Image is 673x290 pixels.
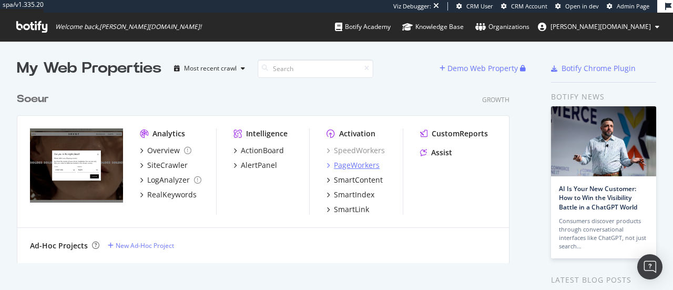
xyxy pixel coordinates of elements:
div: Botify Academy [335,22,391,32]
div: Demo Web Property [447,63,518,74]
div: AlertPanel [241,160,277,171]
a: PageWorkers [327,160,380,171]
div: Latest Blog Posts [551,274,656,286]
div: Viz Debugger: [393,2,431,11]
div: Intelligence [246,128,288,139]
div: Soeur [17,92,49,107]
div: RealKeywords [147,189,197,200]
span: Open in dev [565,2,599,10]
div: Organizations [475,22,529,32]
div: Most recent crawl [184,65,237,72]
a: Open in dev [555,2,599,11]
a: CustomReports [420,128,488,139]
a: Overview [140,145,191,156]
div: Analytics [152,128,185,139]
img: AI Is Your New Customer: How to Win the Visibility Battle in a ChatGPT World [551,106,656,176]
div: PageWorkers [334,160,380,171]
span: jenny.ren [550,22,651,31]
img: soeur.fr [30,128,123,203]
button: Demo Web Property [440,60,520,77]
div: SmartIndex [334,189,374,200]
div: Ad-Hoc Projects [30,241,88,251]
div: SmartLink [334,204,369,215]
div: grid [17,79,518,263]
span: CRM User [466,2,493,10]
div: Botify Chrome Plugin [562,63,636,74]
div: Botify news [551,91,656,103]
div: Knowledge Base [402,22,464,32]
div: CustomReports [432,128,488,139]
div: SiteCrawler [147,160,188,171]
button: [PERSON_NAME][DOMAIN_NAME] [529,18,668,35]
div: Activation [339,128,375,139]
input: Search [258,59,373,78]
a: Organizations [475,13,529,41]
a: SmartLink [327,204,369,215]
a: Assist [420,147,452,158]
a: SpeedWorkers [327,145,385,156]
a: AI Is Your New Customer: How to Win the Visibility Battle in a ChatGPT World [559,184,637,211]
a: RealKeywords [140,189,197,200]
a: SiteCrawler [140,160,188,171]
span: Welcome back, [PERSON_NAME][DOMAIN_NAME] ! [55,23,201,31]
a: CRM User [456,2,493,11]
a: Botify Academy [335,13,391,41]
a: Admin Page [607,2,649,11]
a: Soeur [17,92,53,107]
a: CRM Account [501,2,547,11]
a: SmartContent [327,175,383,185]
a: ActionBoard [233,145,284,156]
div: LogAnalyzer [147,175,190,185]
a: Knowledge Base [402,13,464,41]
div: Growth [482,95,509,104]
span: Admin Page [617,2,649,10]
div: Overview [147,145,180,156]
div: SmartContent [334,175,383,185]
span: CRM Account [511,2,547,10]
div: My Web Properties [17,58,161,79]
a: SmartIndex [327,189,374,200]
button: Most recent crawl [170,60,249,77]
div: ActionBoard [241,145,284,156]
a: New Ad-Hoc Project [108,241,174,250]
a: Demo Web Property [440,64,520,73]
div: New Ad-Hoc Project [116,241,174,250]
a: Botify Chrome Plugin [551,63,636,74]
div: Consumers discover products through conversational interfaces like ChatGPT, not just search… [559,217,648,251]
div: Assist [431,147,452,158]
div: Open Intercom Messenger [637,254,662,279]
a: AlertPanel [233,160,277,171]
a: LogAnalyzer [140,175,201,185]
